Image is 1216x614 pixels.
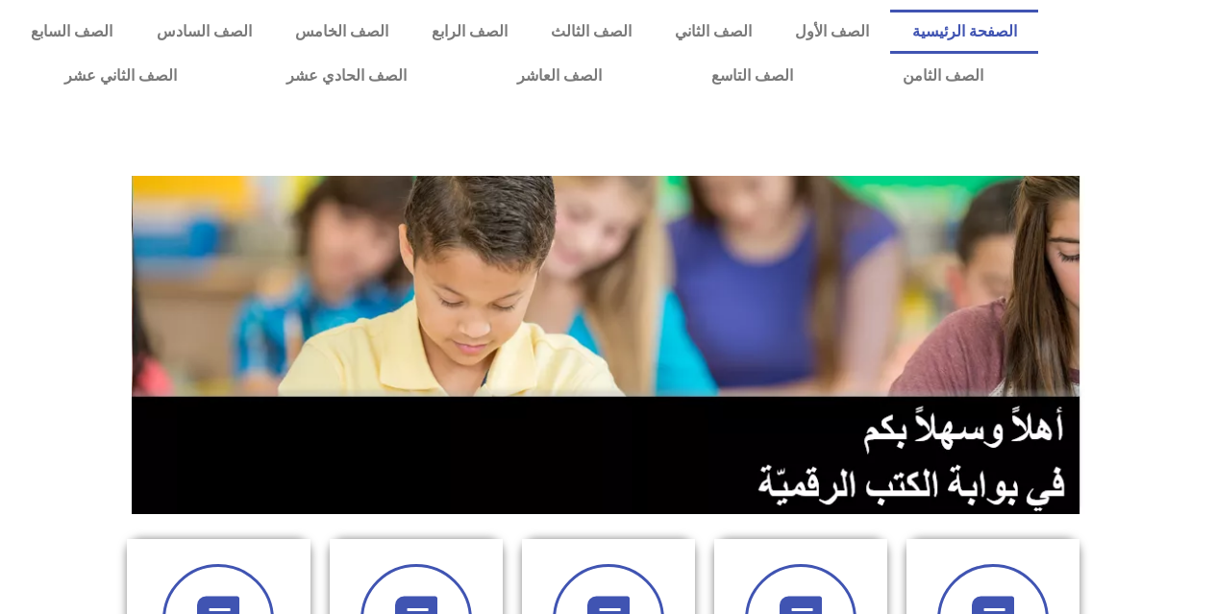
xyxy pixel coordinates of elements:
[653,10,773,54] a: الصف الثاني
[657,54,848,98] a: الصف التاسع
[848,54,1038,98] a: الصف الثامن
[773,10,890,54] a: الصف الأول
[10,10,135,54] a: الصف السابع
[10,54,232,98] a: الصف الثاني عشر
[890,10,1038,54] a: الصفحة الرئيسية
[135,10,273,54] a: الصف السادس
[232,54,461,98] a: الصف الحادي عشر
[273,10,409,54] a: الصف الخامس
[462,54,657,98] a: الصف العاشر
[409,10,529,54] a: الصف الرابع
[529,10,653,54] a: الصف الثالث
